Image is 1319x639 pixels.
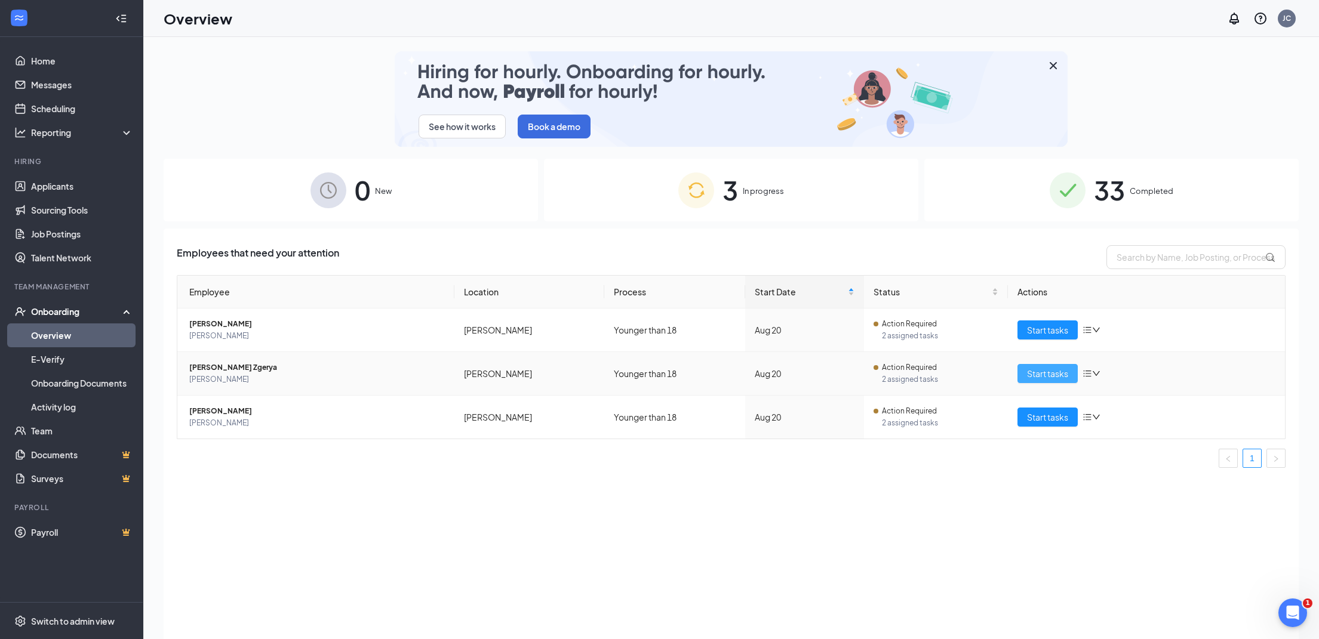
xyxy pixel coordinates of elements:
[31,246,133,270] a: Talent Network
[31,395,133,419] a: Activity log
[14,305,26,317] svg: UserCheck
[164,8,232,29] h1: Overview
[31,126,134,138] div: Reporting
[1083,369,1092,378] span: bars
[31,222,133,246] a: Job Postings
[1017,364,1078,383] button: Start tasks
[1092,326,1100,334] span: down
[31,371,133,395] a: Onboarding Documents
[604,352,745,396] td: Younger than 18
[874,285,989,298] span: Status
[1094,169,1125,211] span: 33
[1243,449,1261,467] a: 1
[1083,412,1092,422] span: bars
[13,12,25,24] svg: WorkstreamLogo
[1008,276,1285,308] th: Actions
[31,419,133,443] a: Team
[14,156,131,166] div: Hiring
[1130,185,1173,197] span: Completed
[395,51,1068,147] img: payroll-small.gif
[1278,598,1307,627] iframe: Intercom live chat
[1017,408,1078,427] button: Start tasks
[189,373,445,385] span: [PERSON_NAME]
[1017,320,1078,339] button: Start tasks
[882,330,998,342] span: 2 assigned tasks
[1027,410,1068,424] span: Start tasks
[755,285,846,298] span: Start Date
[375,185,392,197] span: New
[177,276,454,308] th: Employee
[1083,325,1092,335] span: bars
[31,323,133,347] a: Overview
[31,615,115,627] div: Switch to admin view
[1225,455,1232,462] span: left
[189,318,445,330] span: [PERSON_NAME]
[31,174,133,198] a: Applicants
[189,417,445,429] span: [PERSON_NAME]
[1227,11,1241,26] svg: Notifications
[882,405,937,417] span: Action Required
[177,245,339,269] span: Employees that need your attention
[189,330,445,342] span: [PERSON_NAME]
[1266,449,1286,468] li: Next Page
[1219,449,1238,468] button: left
[1266,449,1286,468] button: right
[14,615,26,627] svg: Settings
[882,318,937,330] span: Action Required
[518,115,591,138] button: Book a demo
[14,126,26,138] svg: Analysis
[31,73,133,97] a: Messages
[189,362,445,373] span: [PERSON_NAME] Zgerya
[722,169,738,211] span: 3
[115,13,127,24] svg: Collapse
[1243,449,1262,468] li: 1
[604,276,745,308] th: Process
[419,115,506,138] button: See how it works
[1272,455,1280,462] span: right
[31,443,133,467] a: DocumentsCrown
[454,352,604,396] td: [PERSON_NAME]
[1092,369,1100,378] span: down
[31,198,133,222] a: Sourcing Tools
[604,396,745,439] td: Younger than 18
[755,367,855,380] div: Aug 20
[1253,11,1268,26] svg: QuestionInfo
[31,49,133,73] a: Home
[1106,245,1286,269] input: Search by Name, Job Posting, or Process
[31,467,133,490] a: SurveysCrown
[755,410,855,424] div: Aug 20
[31,305,123,317] div: Onboarding
[1027,367,1068,380] span: Start tasks
[755,323,855,337] div: Aug 20
[864,276,1008,308] th: Status
[454,396,604,439] td: [PERSON_NAME]
[31,520,133,544] a: PayrollCrown
[14,282,131,292] div: Team Management
[454,308,604,352] td: [PERSON_NAME]
[604,308,745,352] td: Younger than 18
[454,276,604,308] th: Location
[882,362,937,373] span: Action Required
[743,185,784,197] span: In progress
[31,97,133,121] a: Scheduling
[31,347,133,371] a: E-Verify
[882,373,998,385] span: 2 assigned tasks
[1092,413,1100,421] span: down
[14,502,131,513] div: Payroll
[1303,598,1312,608] span: 1
[882,417,998,429] span: 2 assigned tasks
[1219,449,1238,468] li: Previous Page
[1283,13,1291,23] div: JC
[1046,58,1060,73] svg: Cross
[189,405,445,417] span: [PERSON_NAME]
[1027,323,1068,337] span: Start tasks
[355,169,370,211] span: 0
